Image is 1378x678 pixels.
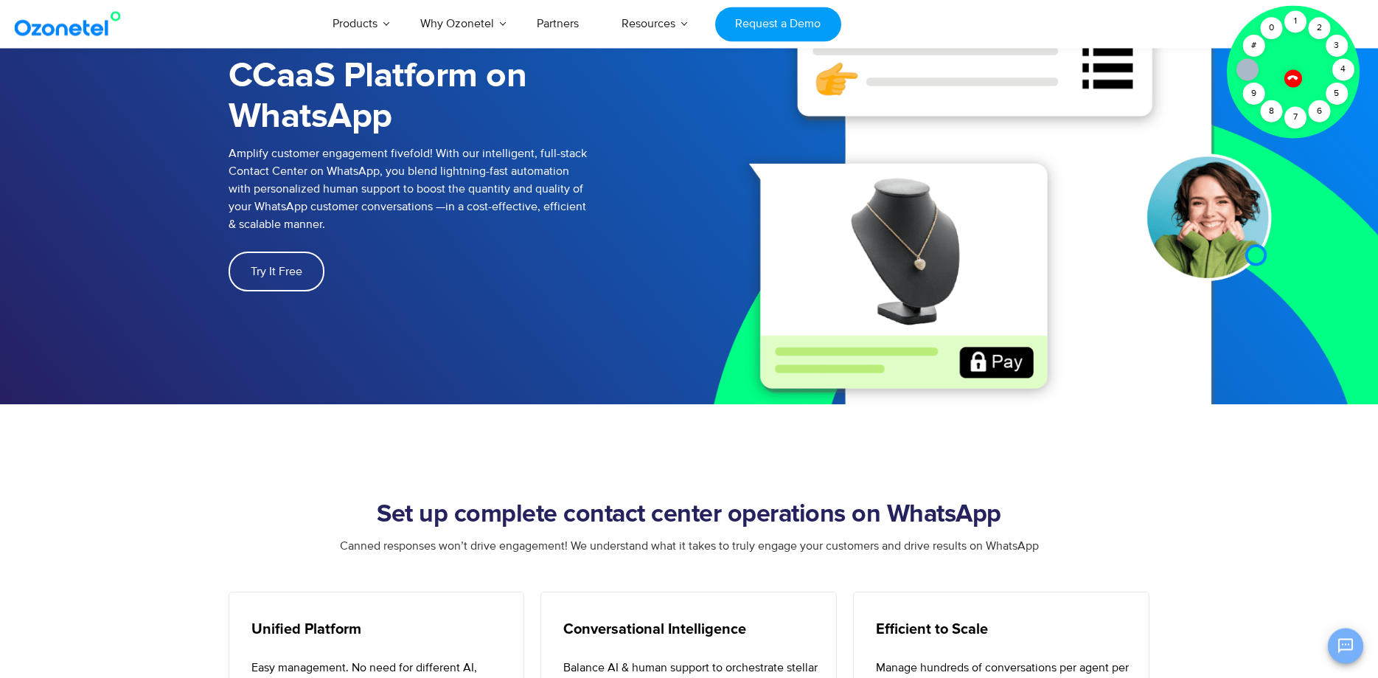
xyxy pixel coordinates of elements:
[1328,628,1363,663] button: Open chat
[715,7,841,41] a: Request a Demo
[1242,83,1264,105] div: 9
[1326,83,1348,105] div: 5
[1326,35,1348,57] div: 3
[1308,100,1330,122] div: 6
[229,145,689,233] p: Amplify customer engagement fivefold! With our intelligent, full-stack Contact Center on WhatsApp...
[229,500,1150,530] h2: Set up complete contact center operations on WhatsApp
[340,539,1039,553] span: Canned responses won’t drive engagement! We understand what it takes to truly engage your custome...
[1284,106,1306,128] div: 7
[229,252,324,291] a: Try It Free
[1308,17,1330,39] div: 2
[251,266,302,277] span: Try It Free
[1242,35,1264,57] div: #
[229,56,689,137] h1: CCaaS Platform on WhatsApp
[251,622,506,637] h5: Unified Platform
[1260,100,1282,122] div: 8
[1284,10,1306,32] div: 1
[1260,17,1282,39] div: 0
[1332,58,1354,80] div: 4
[876,622,1130,637] h5: Efficient to Scale
[563,622,818,637] h5: Conversational Intelligence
